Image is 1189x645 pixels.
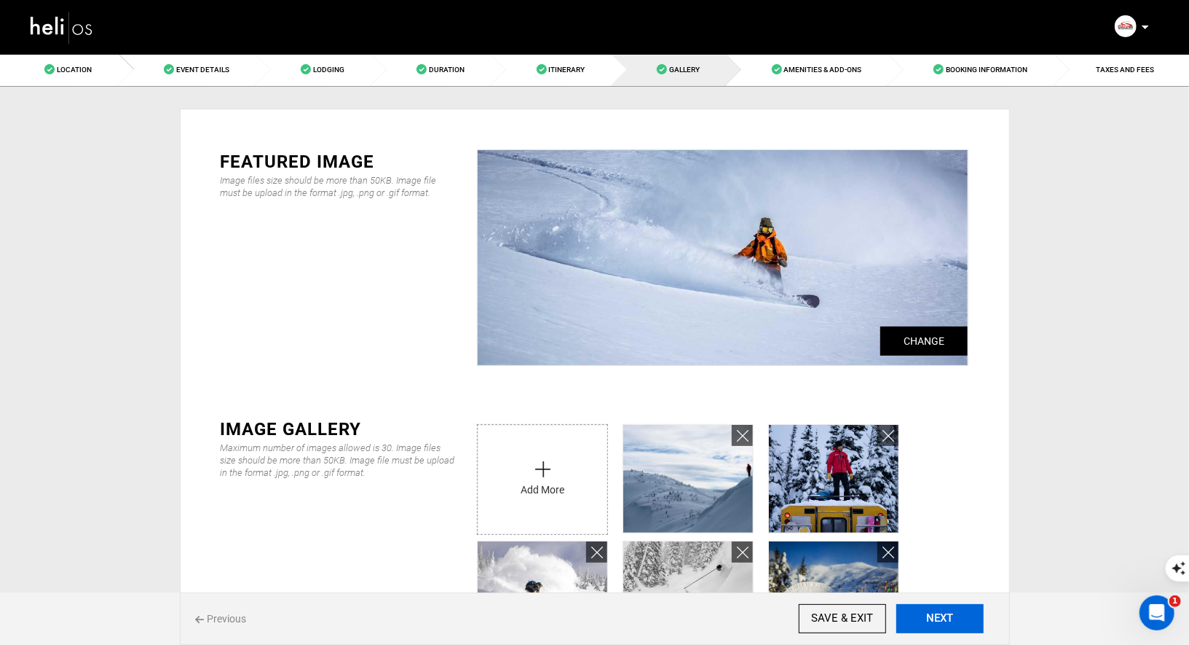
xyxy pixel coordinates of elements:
[221,149,456,174] div: FEATURED IMAGE
[586,542,607,563] a: Remove
[799,604,886,633] input: SAVE & EXIT
[896,604,984,633] button: NEXT
[1097,66,1155,74] span: TAXES AND FEES
[429,66,465,74] span: Duration
[478,150,968,365] img: 61b1fb3f59e28c67f3925f3c79be81a1.jpeg
[877,425,898,446] a: Remove
[732,542,753,563] a: Remove
[877,542,898,563] a: Remove
[221,417,456,442] div: IMAGE GALLERY
[880,327,968,356] label: Change
[221,442,456,479] div: Maximum number of images allowed is 30. Image files size should be more than 50KB. Image file mus...
[946,66,1027,74] span: Booking Information
[29,8,95,47] img: heli-logo
[669,66,700,74] span: Gallery
[195,611,247,626] span: Previous
[195,616,204,624] img: back%20icon.svg
[732,425,753,446] a: Remove
[313,66,344,74] span: Lodging
[221,174,456,199] div: Image files size should be more than 50KB. Image file must be upload in the format .jpg, .png or ...
[769,425,898,533] img: 7e134906-d365-40fd-bc5b-815ea9041812_9228_5a36467575def8a94f03bf4fc6d74c5c_pkg_cgl.jpg
[549,66,585,74] span: Itinerary
[1139,595,1174,630] iframe: Intercom live chat
[176,66,229,74] span: Event Details
[623,425,753,533] img: 0d085578-b1c9-416b-9309-3823260f9f10_9228_0ceddb1b0e06027aca3ac1537df292f7_pkg_cgl.jpg
[57,66,92,74] span: Location
[784,66,862,74] span: Amenities & Add-Ons
[1115,15,1137,37] img: img_f63f189c3556185939f40ae13d6fd395.png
